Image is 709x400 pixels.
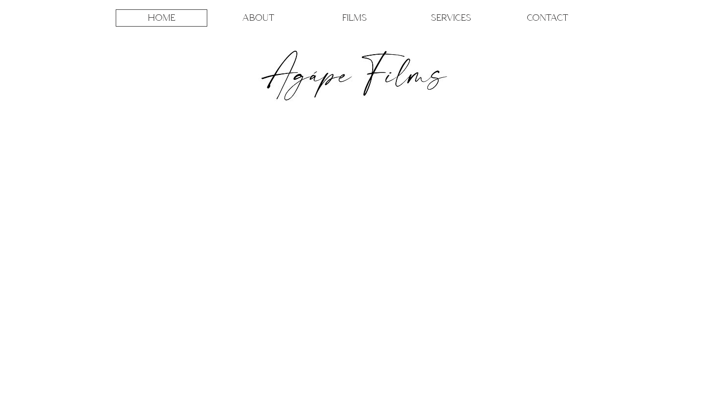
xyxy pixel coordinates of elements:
[148,10,175,26] p: HOME
[309,9,400,27] a: FILMS
[113,9,596,27] nav: Site
[342,10,367,26] p: FILMS
[212,9,304,27] a: ABOUT
[242,10,274,26] p: ABOUT
[527,10,568,26] p: CONTACT
[116,9,207,27] a: HOME
[502,9,593,27] a: CONTACT
[431,10,471,26] p: SERVICES
[405,9,497,27] a: SERVICES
